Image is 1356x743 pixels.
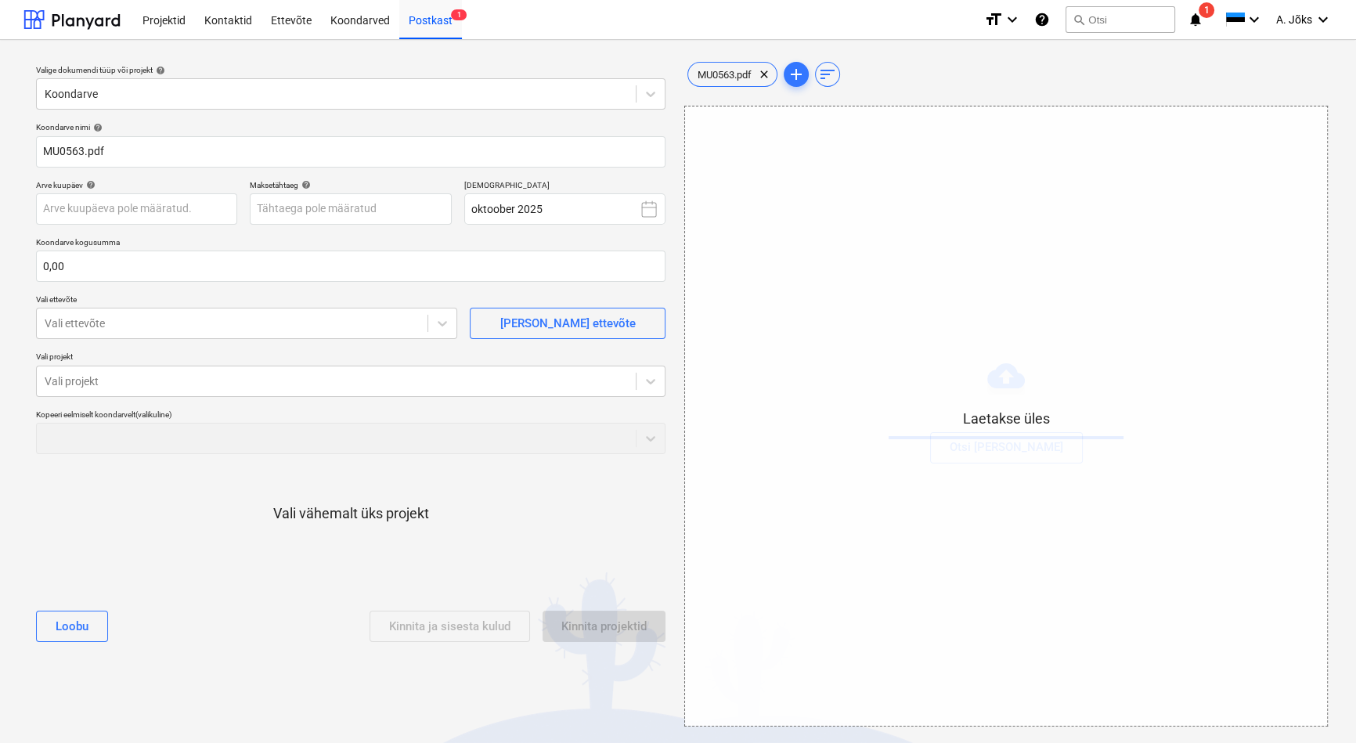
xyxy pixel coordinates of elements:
[818,65,837,84] span: sort
[787,65,806,84] span: add
[56,616,88,637] div: Loobu
[36,352,665,365] p: Vali projekt
[250,180,451,190] div: Maksetähtaeg
[464,180,665,193] p: [DEMOGRAPHIC_DATA]
[451,9,467,20] span: 1
[1278,668,1356,743] iframe: Chat Widget
[250,193,451,225] input: Tähtaega pole määratud
[36,237,665,251] p: Koondarve kogusumma
[755,65,774,84] span: clear
[500,313,636,334] div: [PERSON_NAME] ettevõte
[273,504,429,523] p: Vali vähemalt üks projekt
[36,611,108,642] button: Loobu
[688,69,761,81] span: MU0563.pdf
[90,123,103,132] span: help
[36,180,237,190] div: Arve kuupäev
[687,62,777,87] div: MU0563.pdf
[464,193,665,225] button: oktoober 2025
[36,409,665,420] div: Kopeeri eelmiselt koondarvelt (valikuline)
[470,308,665,339] button: [PERSON_NAME] ettevõte
[36,251,665,282] input: Koondarve kogusumma
[36,294,457,308] p: Vali ettevõte
[36,65,665,75] div: Valige dokumendi tüüp või projekt
[36,122,665,132] div: Koondarve nimi
[684,106,1328,727] div: Laetakse ülesOtsi [PERSON_NAME]
[36,136,665,168] input: Koondarve nimi
[153,66,165,75] span: help
[298,180,311,189] span: help
[83,180,96,189] span: help
[36,193,237,225] input: Arve kuupäeva pole määratud.
[889,409,1123,428] p: Laetakse üles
